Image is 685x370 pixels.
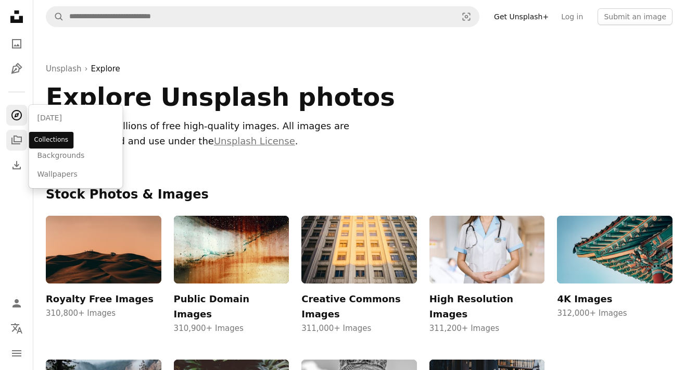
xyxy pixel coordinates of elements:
a: Collections [6,130,27,151]
button: Search Unsplash [46,7,64,27]
span: 311,000+ Images [301,322,417,335]
a: Download History [6,155,27,176]
a: Royalty Free Images310,800+ Images [46,216,161,335]
h3: High Resolution Images [429,292,545,322]
a: Stock Photos & Images [46,187,209,202]
a: Illustrations [6,58,27,79]
div: › [46,63,673,75]
a: Log in [555,8,589,25]
h3: 4K Images [557,292,673,307]
button: Visual search [454,7,479,27]
h3: Creative Commons Images [301,292,417,322]
a: Get Unsplash+ [488,8,555,25]
a: Public Domain Images310,900+ Images [174,216,289,335]
button: Menu [6,343,27,364]
span: 311,200+ Images [429,322,545,335]
a: Backgrounds [33,146,119,165]
a: 4K Images312,000+ Images [557,216,673,335]
a: Wallpapers [33,165,119,184]
a: Photos [6,33,27,54]
h3: Royalty Free Images [46,292,161,307]
div: Explore [29,105,123,188]
a: Home — Unsplash [6,6,27,29]
a: Unsplash License [214,135,295,146]
span: 312,000+ Images [557,307,673,319]
span: 310,800+ Images [46,307,161,319]
a: High Resolution Images311,200+ Images [429,216,545,335]
a: Explore [6,105,27,126]
a: Creative Commons Images311,000+ Images [301,216,417,335]
form: Find visuals sitewide [46,6,479,27]
span: 310,900+ Images [174,322,289,335]
h1: Explore Unsplash photos [46,83,460,110]
a: Unsplash [46,63,82,75]
h3: Public Domain Images [174,292,289,322]
a: Log in / Sign up [6,293,27,314]
a: Images [33,128,119,146]
a: [DATE] [33,109,119,128]
button: Submit an image [598,8,673,25]
p: Unsplash has millions of free high-quality images. All images are free to download and use under ... [46,119,353,149]
a: Explore [91,63,120,75]
button: Language [6,318,27,339]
